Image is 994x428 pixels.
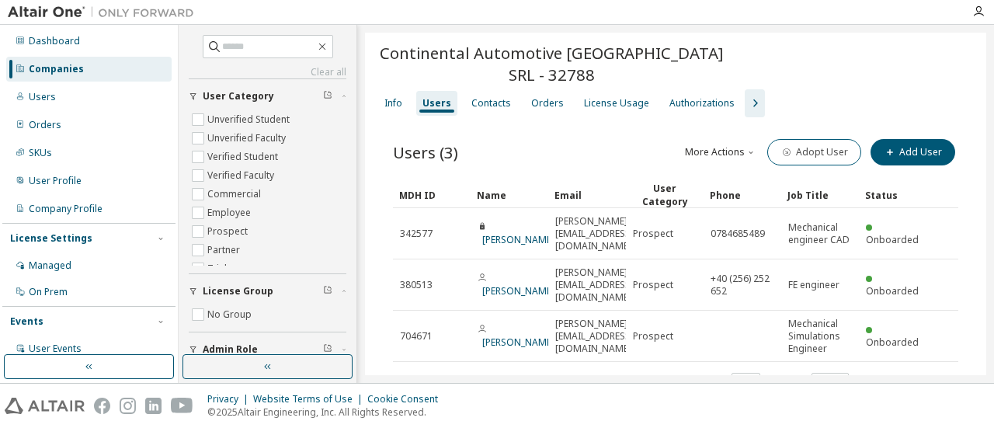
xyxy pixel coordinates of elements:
button: Admin Role [189,332,346,367]
label: Employee [207,204,254,222]
div: Users [422,97,451,110]
div: Authorizations [669,97,735,110]
span: Clear filter [323,285,332,298]
label: Verified Student [207,148,281,166]
div: Orders [531,97,564,110]
div: User Events [29,343,82,355]
label: Trial [207,259,230,278]
div: License Settings [10,232,92,245]
button: License Group [189,274,346,308]
span: Continental Automotive [GEOGRAPHIC_DATA] SRL - 32788 [374,42,729,85]
div: Email [554,183,620,207]
span: Items per page [658,373,760,393]
a: [PERSON_NAME] [482,336,554,349]
img: linkedin.svg [145,398,162,414]
a: [PERSON_NAME] [482,233,554,246]
div: User Category [632,182,697,208]
div: Contacts [471,97,511,110]
label: Verified Faculty [207,166,277,185]
label: Partner [207,241,243,259]
div: License Usage [584,97,649,110]
span: [PERSON_NAME][EMAIL_ADDRESS][DOMAIN_NAME] [555,215,634,252]
span: Mechanical engineer CAD [788,221,852,246]
label: Prospect [207,222,251,241]
button: Add User [871,139,955,165]
img: instagram.svg [120,398,136,414]
div: Orders [29,119,61,131]
img: youtube.svg [171,398,193,414]
div: On Prem [29,286,68,298]
span: Prospect [633,279,673,291]
div: Cookie Consent [367,393,447,405]
span: [PERSON_NAME][EMAIL_ADDRESS][DOMAIN_NAME] [555,266,634,304]
span: 704671 [400,330,433,343]
div: Dashboard [29,35,80,47]
span: 0784685489 [711,228,765,240]
span: Users (3) [393,141,458,163]
a: [PERSON_NAME] [482,284,554,298]
span: Clear filter [323,90,332,103]
span: Onboarded [866,233,919,246]
label: Unverified Faculty [207,129,289,148]
span: Onboarded [866,336,919,349]
span: Onboarded [866,284,919,298]
label: Unverified Student [207,110,293,129]
div: SKUs [29,147,52,159]
img: Altair One [8,5,202,20]
div: Managed [29,259,71,272]
span: License Group [203,285,273,298]
span: Prospect [633,228,673,240]
span: Mechanical Simulations Engineer [788,318,852,355]
div: User Profile [29,175,82,187]
span: FE engineer [788,279,839,291]
span: Prospect [633,330,673,343]
button: Adopt User [767,139,861,165]
div: Website Terms of Use [253,393,367,405]
span: Page n. [774,373,849,393]
span: +40 (256) 252 652 [711,273,774,298]
div: Companies [29,63,84,75]
span: Admin Role [203,343,258,356]
label: Commercial [207,185,264,204]
span: Clear filter [323,343,332,356]
span: 342577 [400,228,433,240]
button: More Actions [683,139,758,165]
p: © 2025 Altair Engineering, Inc. All Rights Reserved. [207,405,447,419]
div: Users [29,91,56,103]
span: [PERSON_NAME][EMAIL_ADDRESS][DOMAIN_NAME] [555,318,634,355]
div: Status [865,183,930,207]
a: Clear all [189,66,346,78]
img: facebook.svg [94,398,110,414]
div: Job Title [787,183,853,207]
div: Company Profile [29,203,103,215]
span: 380513 [400,279,433,291]
div: Info [384,97,402,110]
img: altair_logo.svg [5,398,85,414]
div: Phone [710,183,775,207]
button: User Category [189,79,346,113]
div: Events [10,315,43,328]
label: No Group [207,305,255,324]
div: Privacy [207,393,253,405]
div: Name [477,183,542,207]
span: User Category [203,90,274,103]
div: MDH ID [399,183,464,207]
